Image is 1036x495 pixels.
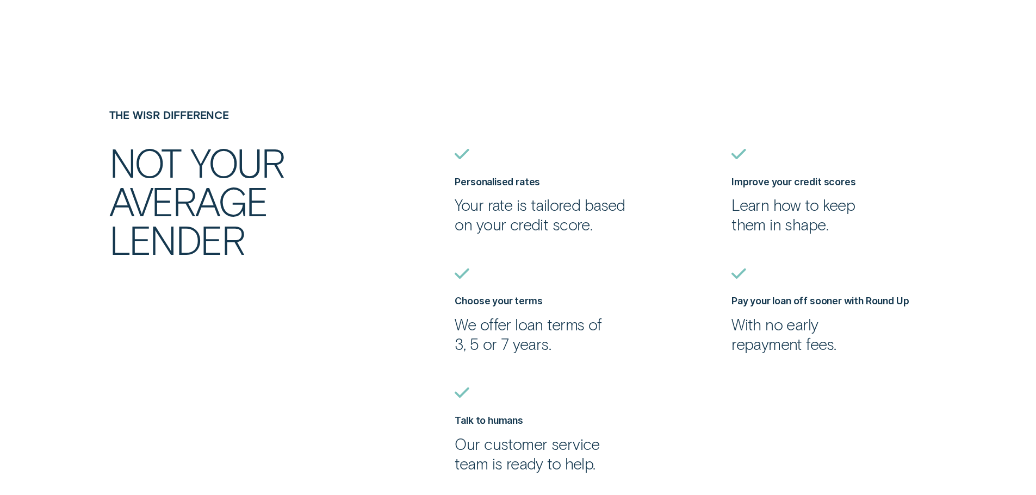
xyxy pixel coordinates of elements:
label: Improve your credit scores [731,176,855,187]
label: Pay your loan off sooner with Round Up [731,295,909,306]
p: We offer loan terms of 3, 5 or 7 years. [455,315,650,354]
p: Your rate is tailored based on your credit score. [455,195,650,234]
p: With no early repayment fees. [731,315,927,354]
label: Personalised rates [455,176,540,187]
label: Choose your terms [455,295,542,306]
label: Talk to humans [455,415,523,426]
h4: The Wisr Difference [109,109,374,121]
h2: Not your average lender [109,143,349,259]
p: Our customer service team is ready to help. [455,434,650,473]
p: Learn how to keep them in shape. [731,195,927,234]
